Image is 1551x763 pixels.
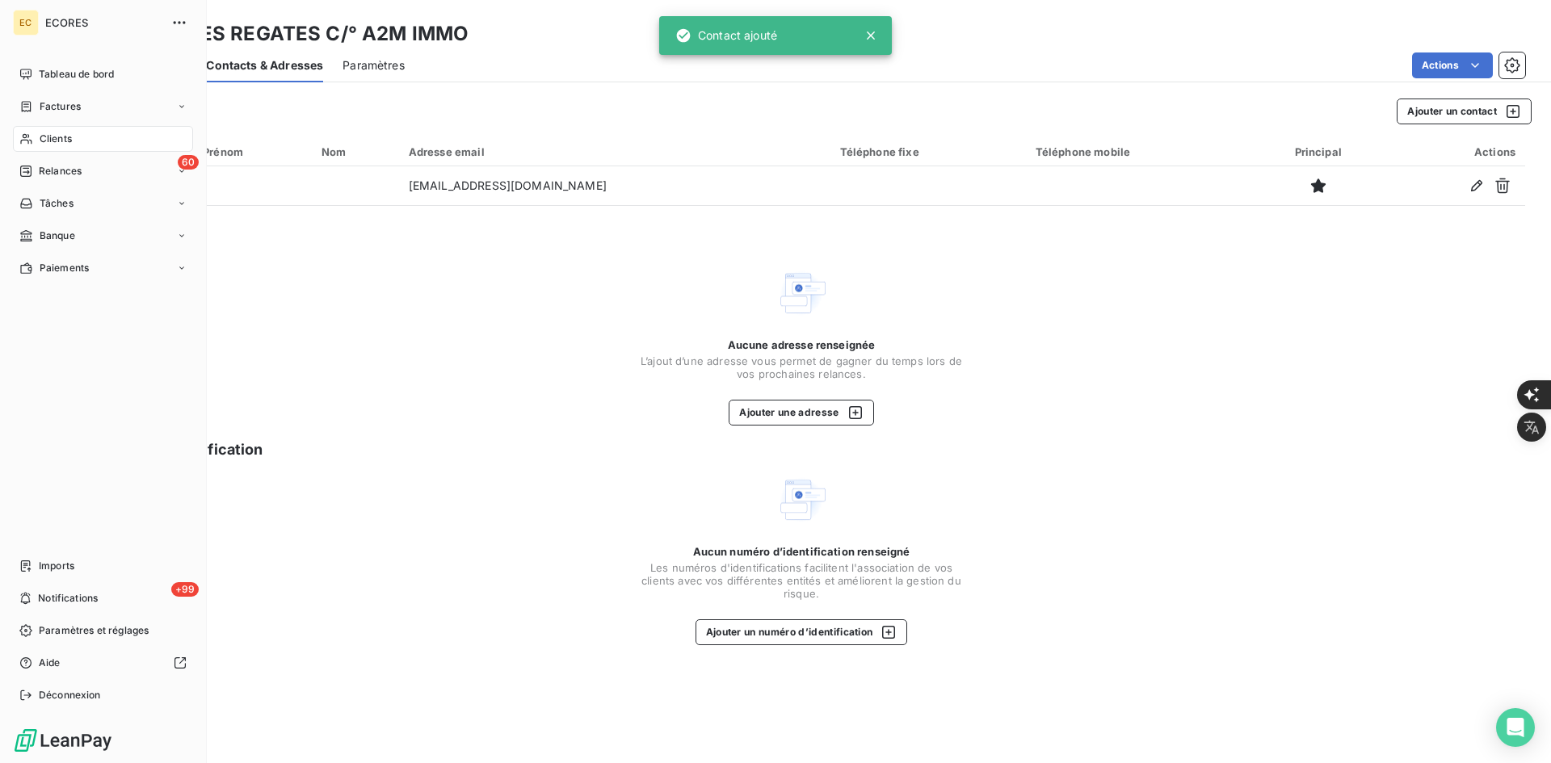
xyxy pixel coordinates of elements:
[39,656,61,670] span: Aide
[206,57,323,73] span: Contacts & Adresses
[39,164,82,178] span: Relances
[728,338,876,351] span: Aucune adresse renseignée
[40,99,81,114] span: Factures
[1496,708,1535,747] div: Open Intercom Messenger
[178,155,199,170] span: 60
[775,474,827,526] img: Empty state
[640,561,963,600] span: Les numéros d'identifications facilitent l'association de vos clients avec vos différentes entité...
[1393,145,1515,158] div: Actions
[840,145,1016,158] div: Téléphone fixe
[40,196,74,211] span: Tâches
[40,132,72,146] span: Clients
[729,400,873,426] button: Ajouter une adresse
[775,267,827,319] img: Empty state
[13,650,193,676] a: Aide
[39,559,74,573] span: Imports
[39,67,114,82] span: Tableau de bord
[693,545,910,558] span: Aucun numéro d’identification renseigné
[1412,52,1493,78] button: Actions
[203,145,302,158] div: Prénom
[171,582,199,597] span: +99
[1262,145,1374,158] div: Principal
[1036,145,1242,158] div: Téléphone mobile
[409,145,821,158] div: Adresse email
[399,166,830,205] td: [EMAIL_ADDRESS][DOMAIN_NAME]
[45,16,162,29] span: ECORES
[39,688,101,702] span: Déconnexion
[675,21,777,50] div: Contact ajouté
[1397,99,1532,124] button: Ajouter un contact
[696,619,908,645] button: Ajouter un numéro d’identification
[322,145,389,158] div: Nom
[39,623,149,638] span: Paramètres et réglages
[343,57,405,73] span: Paramètres
[13,10,39,36] div: EC
[13,727,113,753] img: Logo LeanPay
[640,354,963,380] span: L’ajout d’une adresse vous permet de gagner du temps lors de vos prochaines relances.
[142,19,469,48] h3: SDC LES REGATES C/° A2M IMMO
[40,228,75,243] span: Banque
[38,591,98,606] span: Notifications
[40,261,89,275] span: Paiements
